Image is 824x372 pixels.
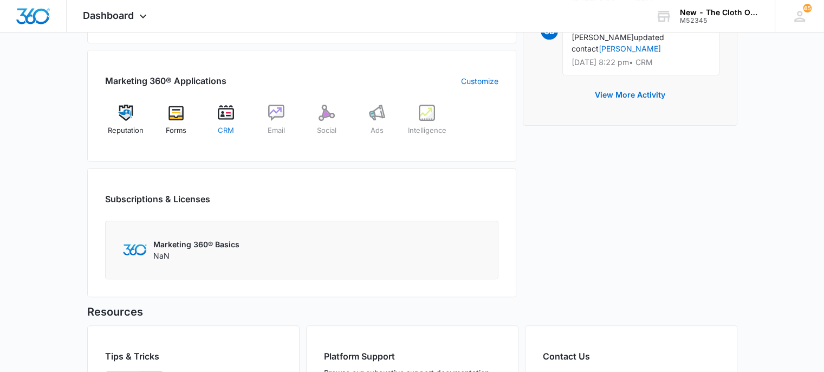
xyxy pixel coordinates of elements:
[406,105,448,144] a: Intelligence
[680,8,759,17] div: account name
[356,105,398,144] a: Ads
[680,17,759,24] div: account id
[572,33,634,42] span: [PERSON_NAME]
[324,350,501,363] h2: Platform Support
[105,74,226,87] h2: Marketing 360® Applications
[87,304,737,320] h5: Resources
[105,105,147,144] a: Reputation
[166,125,186,136] span: Forms
[584,82,676,108] button: View More Activity
[123,244,147,255] img: Marketing 360 Logo
[461,75,498,87] a: Customize
[268,125,285,136] span: Email
[155,105,197,144] a: Forms
[543,350,719,363] h2: Contact Us
[218,125,234,136] span: CRM
[83,10,134,21] span: Dashboard
[803,4,812,12] div: notifications count
[803,4,812,12] span: 45
[306,105,348,144] a: Social
[371,125,384,136] span: Ads
[317,125,336,136] span: Social
[408,125,446,136] span: Intelligence
[108,125,144,136] span: Reputation
[205,105,247,144] a: CRM
[256,105,297,144] a: Email
[572,59,710,66] p: [DATE] 8:22 pm • CRM
[153,239,239,250] p: Marketing 360® Basics
[599,44,661,53] a: [PERSON_NAME]
[105,350,282,363] h2: Tips & Tricks
[105,193,210,206] h2: Subscriptions & Licenses
[153,239,239,261] div: NaN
